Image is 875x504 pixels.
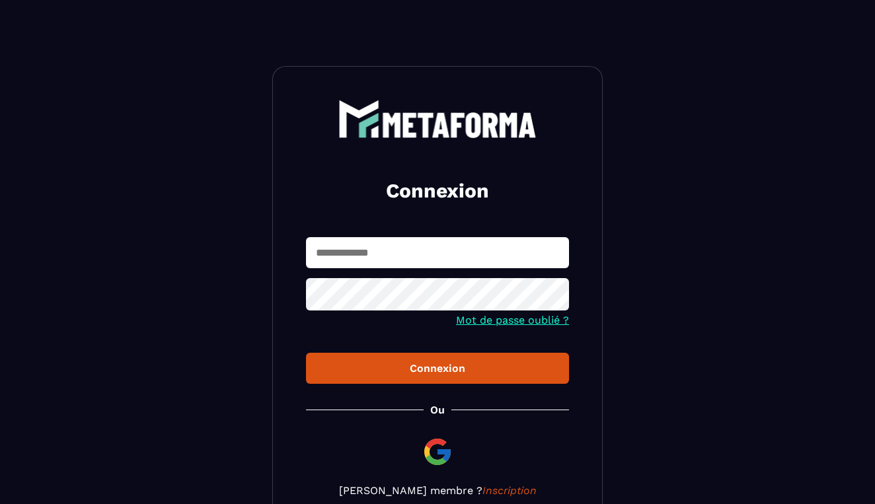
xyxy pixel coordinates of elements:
[306,484,569,497] p: [PERSON_NAME] membre ?
[422,436,453,468] img: google
[456,314,569,326] a: Mot de passe oublié ?
[430,404,445,416] p: Ou
[317,362,558,375] div: Connexion
[338,100,537,138] img: logo
[482,484,537,497] a: Inscription
[306,100,569,138] a: logo
[306,353,569,384] button: Connexion
[322,178,553,204] h2: Connexion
